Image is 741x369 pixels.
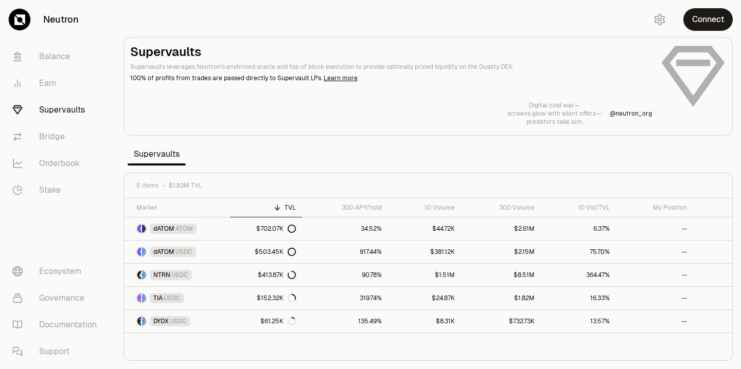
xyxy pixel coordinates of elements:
[164,294,181,302] span: USDC
[461,287,541,309] a: $1.82M
[4,97,111,123] a: Supervaults
[461,264,541,286] a: $8.51M
[324,74,358,82] a: Learn more
[683,8,733,31] button: Connect
[137,294,141,302] img: TIA Logo
[616,264,694,286] a: --
[124,241,230,263] a: dATOM LogoUSDC LogodATOMUSDC
[230,310,302,333] a: $61.25K
[169,181,202,190] span: $1.83M TVL
[137,225,141,233] img: dATOM Logo
[257,294,296,302] div: $152.32K
[507,101,602,126] a: Digital cold war—screens glow with silent offers—predators take aim.
[616,310,694,333] a: --
[388,264,461,286] a: $1.51M
[4,285,111,311] a: Governance
[507,109,602,118] p: screens glow with silent offers—
[171,271,188,279] span: USDC
[541,287,616,309] a: 16.33%
[153,248,174,256] span: dATOM
[153,294,163,302] span: TIA
[230,217,302,240] a: $702.07K
[308,204,382,212] div: 30D APY/hold
[142,317,146,325] img: USDC Logo
[507,101,602,109] p: Digital cold war—
[461,217,541,240] a: $2.61M
[547,204,610,212] div: 1D Vol/TVL
[137,317,141,325] img: DYDX Logo
[230,241,302,263] a: $503.45K
[610,109,652,118] a: @neutron_org
[136,181,158,190] span: 5 items
[142,271,146,279] img: USDC Logo
[616,241,694,263] a: --
[260,317,296,325] div: $61.25K
[394,204,455,212] div: 1D Volume
[124,264,230,286] a: NTRN LogoUSDC LogoNTRNUSDC
[4,177,111,204] a: Stake
[236,204,296,212] div: TVL
[622,204,687,212] div: My Position
[541,264,616,286] a: 364.47%
[616,287,694,309] a: --
[153,225,174,233] span: dATOM
[461,241,541,263] a: $2.15M
[4,258,111,285] a: Ecosystem
[142,225,146,233] img: ATOM Logo
[302,287,388,309] a: 319.74%
[142,248,146,256] img: USDC Logo
[610,109,652,118] p: @ neutron_org
[4,311,111,338] a: Documentation
[230,264,302,286] a: $413.87K
[4,150,111,177] a: Orderbook
[541,310,616,333] a: 13.57%
[230,287,302,309] a: $152.32K
[461,310,541,333] a: $732.73K
[128,144,186,164] span: Supervaults
[302,264,388,286] a: 90.78%
[302,217,388,240] a: 34.52%
[137,271,141,279] img: NTRN Logo
[507,118,602,126] p: predators take aim.
[124,287,230,309] a: TIA LogoUSDC LogoTIAUSDC
[175,248,192,256] span: USDC
[541,217,616,240] a: 6.37%
[153,271,170,279] span: NTRN
[255,248,296,256] div: $503.45K
[388,217,461,240] a: $44.72K
[175,225,193,233] span: ATOM
[170,317,187,325] span: USDC
[130,62,652,71] p: Supervaults leverages Neutron's enshrined oracle and top of block execution to provide optimally ...
[467,204,535,212] div: 30D Volume
[4,70,111,97] a: Earn
[256,225,296,233] div: $702.07K
[136,204,224,212] div: Market
[124,217,230,240] a: dATOM LogoATOM LogodATOMATOM
[137,248,141,256] img: dATOM Logo
[388,241,461,263] a: $381.12K
[153,317,169,325] span: DYDX
[302,241,388,263] a: 917.44%
[130,73,652,83] p: 100% of profits from trades are passed directly to Supervault LPs.
[124,310,230,333] a: DYDX LogoUSDC LogoDYDXUSDC
[541,241,616,263] a: 75.70%
[388,287,461,309] a: $24.87K
[4,43,111,70] a: Balance
[4,123,111,150] a: Bridge
[302,310,388,333] a: 135.49%
[258,271,296,279] div: $413.87K
[388,310,461,333] a: $8.31K
[130,44,652,60] h2: Supervaults
[142,294,146,302] img: USDC Logo
[4,338,111,365] a: Support
[616,217,694,240] a: --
